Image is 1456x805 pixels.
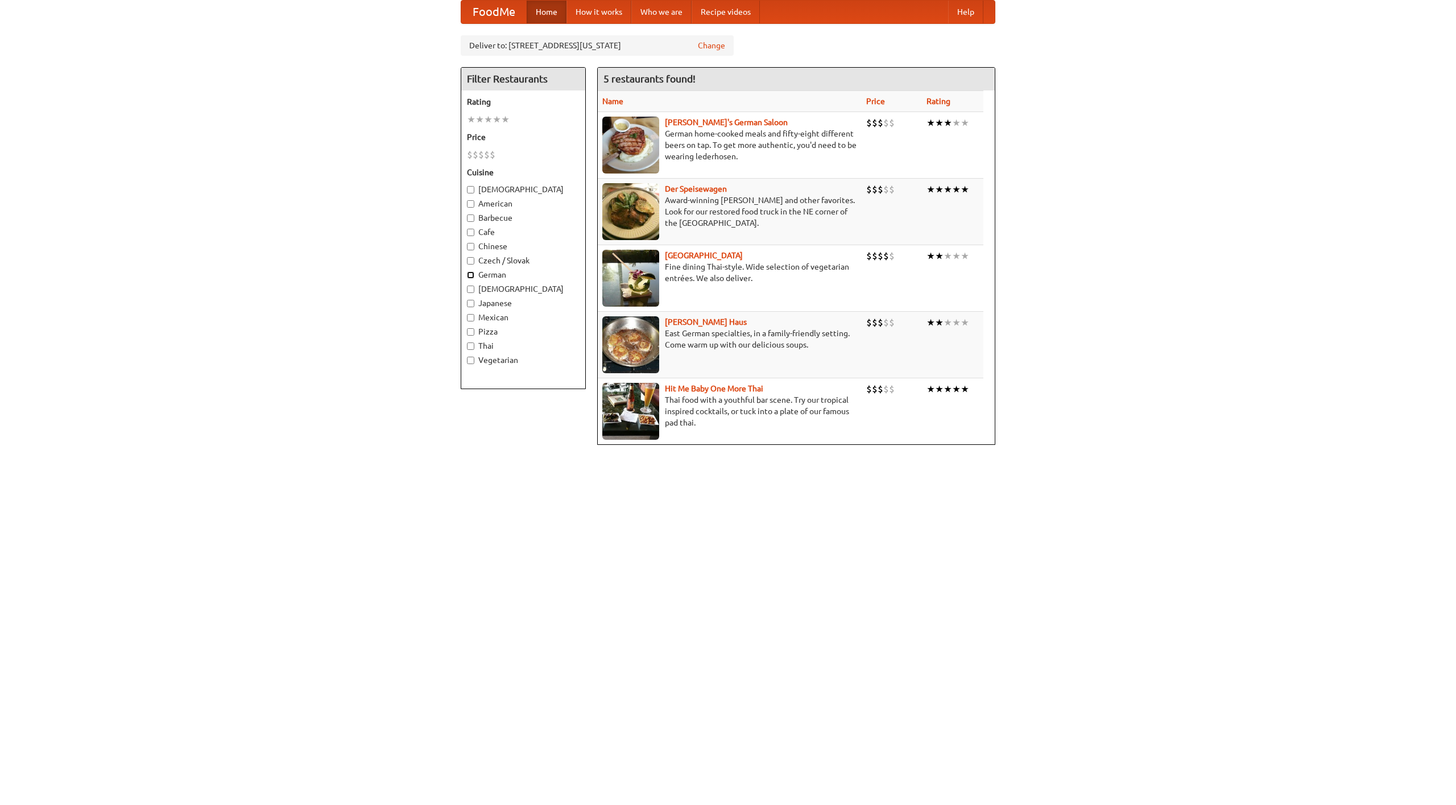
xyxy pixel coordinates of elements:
img: satay.jpg [602,250,659,307]
b: [PERSON_NAME] Haus [665,317,747,327]
li: $ [473,148,478,161]
label: Pizza [467,326,580,337]
label: German [467,269,580,280]
li: ★ [952,316,961,329]
input: [DEMOGRAPHIC_DATA] [467,286,474,293]
li: ★ [935,117,944,129]
li: $ [878,183,883,196]
label: Japanese [467,298,580,309]
input: German [467,271,474,279]
input: Cafe [467,229,474,236]
li: $ [878,316,883,329]
li: $ [866,316,872,329]
p: German home-cooked meals and fifty-eight different beers on tap. To get more authentic, you'd nee... [602,128,857,162]
li: $ [478,148,484,161]
input: Barbecue [467,214,474,222]
li: ★ [944,250,952,262]
li: ★ [935,250,944,262]
li: $ [883,183,889,196]
input: [DEMOGRAPHIC_DATA] [467,186,474,193]
li: ★ [926,183,935,196]
li: ★ [484,113,493,126]
label: [DEMOGRAPHIC_DATA] [467,184,580,195]
ng-pluralize: 5 restaurants found! [603,73,696,84]
a: How it works [566,1,631,23]
input: Vegetarian [467,357,474,364]
li: ★ [961,383,969,395]
li: $ [889,316,895,329]
b: Hit Me Baby One More Thai [665,384,763,393]
a: Recipe videos [692,1,760,23]
input: Pizza [467,328,474,336]
li: ★ [493,113,501,126]
a: [PERSON_NAME]'s German Saloon [665,118,788,127]
li: ★ [944,117,952,129]
div: Deliver to: [STREET_ADDRESS][US_STATE] [461,35,734,56]
li: $ [889,250,895,262]
li: ★ [935,316,944,329]
label: Cafe [467,226,580,238]
a: Who we are [631,1,692,23]
li: ★ [935,383,944,395]
li: $ [490,148,495,161]
li: ★ [952,117,961,129]
a: Name [602,97,623,106]
a: Price [866,97,885,106]
li: $ [484,148,490,161]
li: ★ [944,383,952,395]
a: FoodMe [461,1,527,23]
li: ★ [926,316,935,329]
li: $ [872,383,878,395]
li: ★ [926,250,935,262]
p: East German specialties, in a family-friendly setting. Come warm up with our delicious soups. [602,328,857,350]
li: $ [878,250,883,262]
li: ★ [926,383,935,395]
li: $ [878,383,883,395]
h5: Cuisine [467,167,580,178]
img: babythai.jpg [602,383,659,440]
li: ★ [952,383,961,395]
li: $ [872,316,878,329]
img: esthers.jpg [602,117,659,174]
label: [DEMOGRAPHIC_DATA] [467,283,580,295]
input: Japanese [467,300,474,307]
img: kohlhaus.jpg [602,316,659,373]
li: ★ [961,117,969,129]
li: $ [889,383,895,395]
li: $ [872,117,878,129]
li: $ [467,148,473,161]
img: speisewagen.jpg [602,183,659,240]
input: Mexican [467,314,474,321]
h5: Rating [467,96,580,108]
a: Rating [926,97,950,106]
li: ★ [475,113,484,126]
a: Der Speisewagen [665,184,727,193]
p: Thai food with a youthful bar scene. Try our tropical inspired cocktails, or tuck into a plate of... [602,394,857,428]
input: American [467,200,474,208]
li: ★ [961,316,969,329]
label: Barbecue [467,212,580,224]
a: Home [527,1,566,23]
li: $ [883,250,889,262]
li: ★ [961,250,969,262]
li: $ [866,183,872,196]
label: Chinese [467,241,580,252]
li: $ [889,183,895,196]
input: Chinese [467,243,474,250]
p: Fine dining Thai-style. Wide selection of vegetarian entrées. We also deliver. [602,261,857,284]
li: ★ [961,183,969,196]
h4: Filter Restaurants [461,68,585,90]
label: Czech / Slovak [467,255,580,266]
label: American [467,198,580,209]
li: $ [872,250,878,262]
li: $ [866,250,872,262]
label: Vegetarian [467,354,580,366]
p: Award-winning [PERSON_NAME] and other favorites. Look for our restored food truck in the NE corne... [602,195,857,229]
li: $ [883,117,889,129]
li: ★ [952,250,961,262]
li: ★ [926,117,935,129]
li: $ [878,117,883,129]
a: [GEOGRAPHIC_DATA] [665,251,743,260]
li: ★ [944,183,952,196]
